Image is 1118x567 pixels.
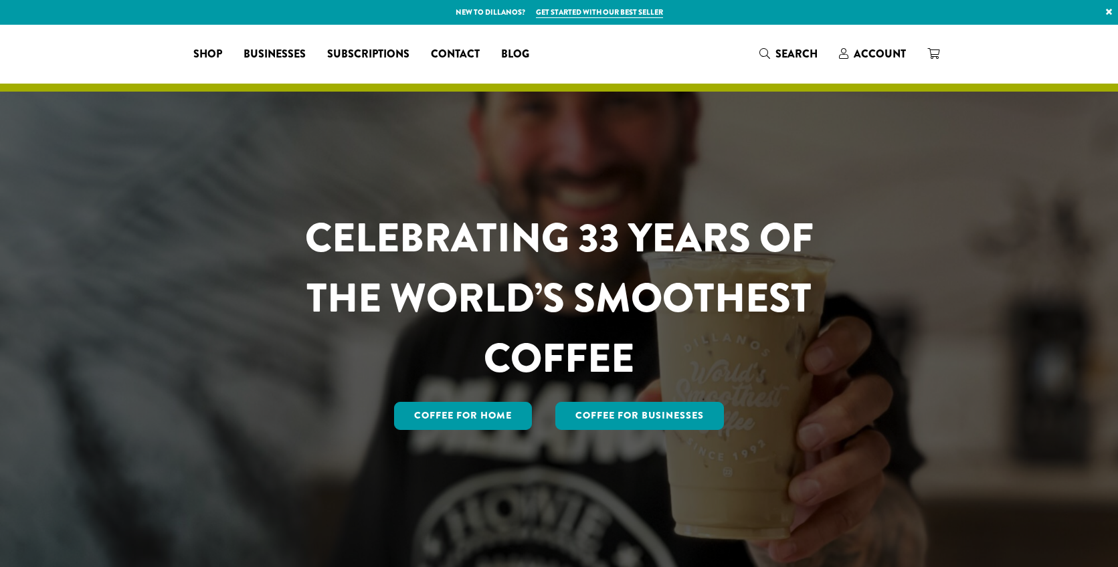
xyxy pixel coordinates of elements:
[775,46,818,62] span: Search
[431,46,480,63] span: Contact
[749,43,828,65] a: Search
[501,46,529,63] span: Blog
[394,402,532,430] a: Coffee for Home
[244,46,306,63] span: Businesses
[555,402,724,430] a: Coffee For Businesses
[327,46,409,63] span: Subscriptions
[183,43,233,65] a: Shop
[193,46,222,63] span: Shop
[854,46,906,62] span: Account
[536,7,663,18] a: Get started with our best seller
[266,208,853,388] h1: CELEBRATING 33 YEARS OF THE WORLD’S SMOOTHEST COFFEE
